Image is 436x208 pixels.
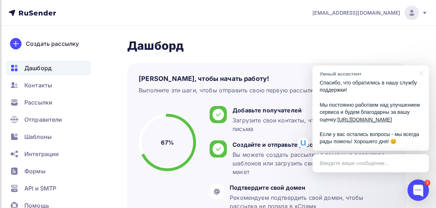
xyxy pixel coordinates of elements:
[320,79,422,145] p: Спасибо, что обратились в нашу службу поддержки! Мы постоянно работаем над улучшением сервиса и б...
[320,71,415,77] div: Умный ассистент
[24,150,59,158] span: Интеграции
[24,167,45,175] span: Формы
[6,112,91,127] a: Отправители
[6,130,91,144] a: Шаблоны
[233,150,391,176] div: Вы можете создать рассылку с помощью редактора шаблонов или загрузить свой собственный HTML-макет
[298,137,308,148] img: Умный ассистент
[24,98,52,107] span: Рассылки
[230,183,391,192] div: Подтвердите свой домен
[24,115,62,124] span: Отправители
[161,138,173,147] h5: 67%
[26,39,79,48] div: Создать рассылку
[6,61,91,75] a: Дашборд
[6,95,91,110] a: Рассылки
[312,154,429,172] div: Введите ваше сообщение...
[312,6,427,20] a: [EMAIL_ADDRESS][DOMAIN_NAME]
[337,117,392,122] a: [URL][DOMAIN_NAME]
[24,64,52,72] span: Дашборд
[139,86,317,95] div: Выполните эти шаги, чтобы отправить свою первую рассылку
[312,9,400,16] span: [EMAIL_ADDRESS][DOMAIN_NAME]
[424,180,430,186] div: 1
[233,140,391,149] div: Создайте и отправьте рассылку
[24,81,52,90] span: Контакты
[24,184,56,193] span: API и SMTP
[139,74,269,83] h4: [PERSON_NAME], чтобы начать работу!
[233,116,391,133] div: Загрузите свои контакты, чтобы начать отправлять им письма
[127,39,406,53] h2: Дашборд
[6,164,91,178] a: Формы
[6,78,91,92] a: Контакты
[24,132,52,141] span: Шаблоны
[233,106,391,115] div: Добавьте получателей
